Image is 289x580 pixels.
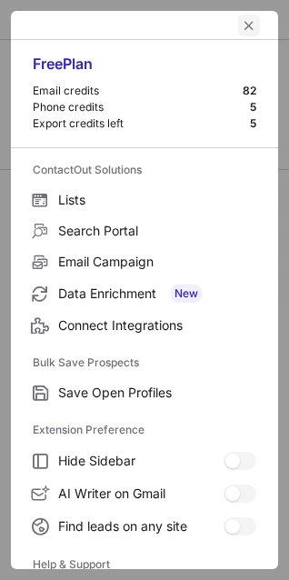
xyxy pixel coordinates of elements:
div: 5 [250,116,256,131]
div: 82 [243,84,256,98]
label: Bulk Save Prospects [33,348,256,377]
div: 5 [250,100,256,115]
label: Data Enrichment New [11,277,278,310]
label: ContactOut Solutions [33,155,256,185]
div: Phone credits [33,100,250,115]
span: Data Enrichment [58,285,256,303]
label: Search Portal [11,215,278,246]
span: Hide Sidebar [58,453,224,469]
span: Email Campaign [58,254,256,270]
button: right-button [29,16,47,35]
label: Email Campaign [11,246,278,277]
label: Find leads on any site [11,510,278,543]
label: Lists [11,185,278,215]
label: AI Writer on Gmail [11,477,278,510]
label: Help & Support [33,550,256,579]
label: Save Open Profiles [11,377,278,408]
div: Export credits left [33,116,250,131]
label: Hide Sidebar [11,445,278,477]
span: Find leads on any site [58,518,224,535]
span: Search Portal [58,223,256,239]
span: Connect Integrations [58,317,256,334]
span: Save Open Profiles [58,385,256,401]
span: New [171,285,202,303]
label: Connect Integrations [11,310,278,341]
button: left-button [238,15,260,36]
div: Email credits [33,84,243,98]
span: AI Writer on Gmail [58,485,224,502]
label: Extension Preference [33,415,256,445]
div: Free Plan [33,55,256,84]
span: Lists [58,192,256,208]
